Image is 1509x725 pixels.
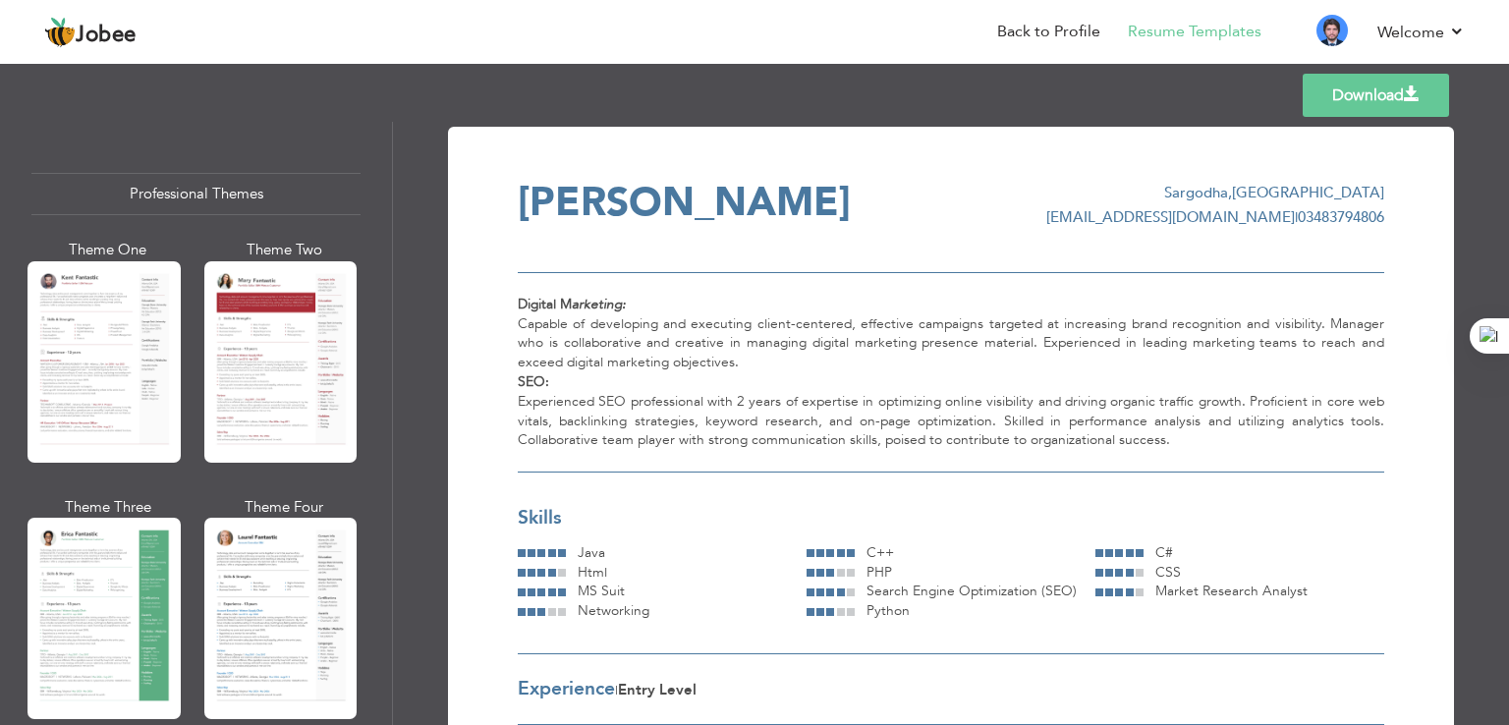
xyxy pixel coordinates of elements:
[44,17,76,48] img: jobee.io
[31,497,185,518] div: Theme Three
[615,681,618,699] span: |
[518,175,851,230] span: [PERSON_NAME]
[572,295,626,313] em: arketing:
[1316,15,1348,46] img: Profile Img
[208,497,362,518] div: Theme Four
[44,17,137,48] a: Jobee
[1377,21,1465,44] a: Welcome
[518,372,549,391] strong: SEO:
[208,240,362,260] div: Theme Two
[866,543,894,562] span: C++
[1303,74,1449,117] a: Download
[578,601,649,620] span: Networking
[31,240,185,260] div: Theme One
[1046,207,1295,227] span: [EMAIL_ADDRESS][DOMAIN_NAME]
[866,582,1077,600] span: Search Engine Optimization (SEO)
[1295,207,1298,227] span: |
[997,21,1100,43] a: Back to Profile
[518,272,1384,473] div: Capable of developing and executing client-centered, effective campaigns targeted at increasing b...
[518,505,1384,531] div: Skills
[518,295,626,313] strong: Digital M
[1155,582,1308,600] span: Market Research Analyst
[578,543,605,562] span: Java
[578,563,607,582] span: Html
[1228,183,1232,202] span: ,
[1164,183,1384,202] span: Sargodha [GEOGRAPHIC_DATA]
[1155,563,1181,582] span: CSS
[1155,543,1173,562] span: C#
[518,676,615,701] span: Experience
[1128,21,1261,43] a: Resume Templates
[618,680,697,699] span: Entry Level
[1298,207,1384,227] span: 03483794806
[866,563,892,582] span: PHP
[866,601,910,620] span: Python
[76,25,137,46] span: Jobee
[578,582,625,600] span: MS Suit
[31,173,361,215] div: Professional Themes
